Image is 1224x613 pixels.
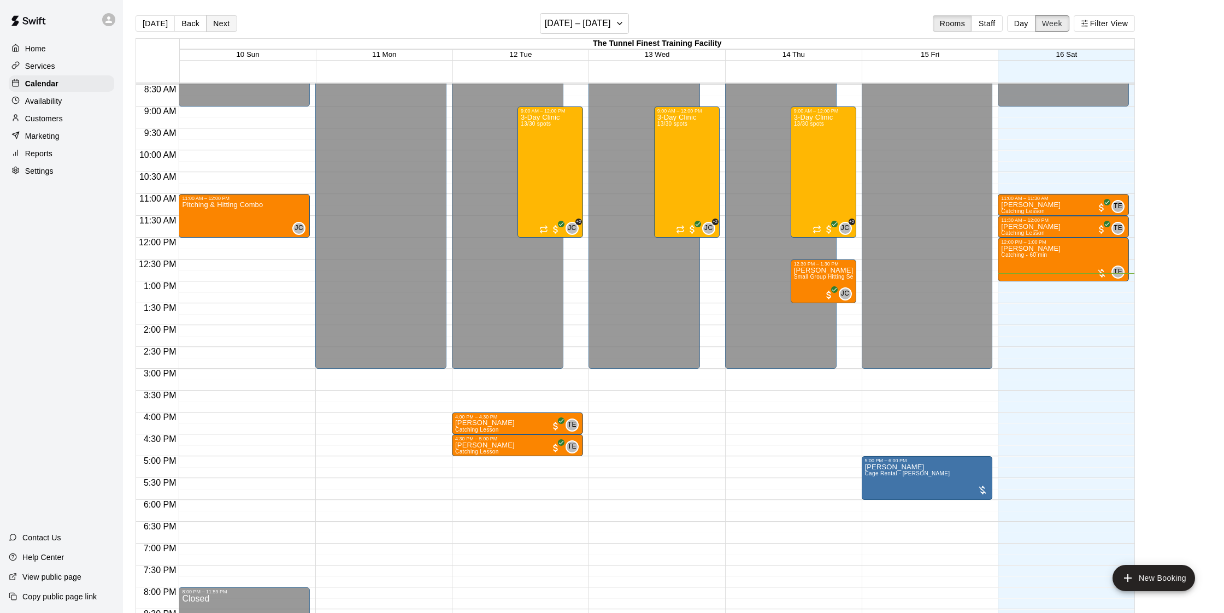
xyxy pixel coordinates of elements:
span: 6:30 PM [141,522,179,531]
div: 9:00 AM – 12:00 PM [794,108,853,114]
div: The Tunnel Finest Training Facility [180,39,1134,49]
span: 9:00 AM [142,107,179,116]
div: Teo Estevez [566,419,579,432]
span: TE [568,441,576,452]
span: Cage Rental - [PERSON_NAME] [865,470,950,476]
button: 15 Fri [921,50,939,58]
div: 11:00 AM – 11:30 AM [1001,196,1126,201]
span: 12 Tue [510,50,532,58]
span: All customers have paid [823,224,834,235]
span: Catching Lesson [1001,230,1045,236]
span: Teo Estevez [1116,222,1125,235]
span: Recurring event [539,225,548,234]
span: All customers have paid [1096,202,1107,213]
button: [DATE] – [DATE] [540,13,629,34]
span: 14 Thu [782,50,805,58]
span: 8:30 AM [142,85,179,94]
span: 11:00 AM [137,194,179,203]
span: 5:00 PM [141,456,179,465]
p: Home [25,43,46,54]
a: Services [9,58,114,74]
span: Catching Lesson [455,449,499,455]
p: Services [25,61,55,72]
span: Joe Campanella [297,222,305,235]
button: 13 Wed [645,50,670,58]
div: 9:00 AM – 12:00 PM: 3-Day Clinic [654,107,720,238]
span: +2 [712,219,719,225]
button: Next [206,15,237,32]
span: 13/30 spots filled [521,121,551,127]
div: 12:00 PM – 1:00 PM: Catching - 60 min [998,238,1129,281]
span: +2 [575,219,582,225]
p: Help Center [22,552,64,563]
a: Availability [9,93,114,109]
span: Catching - 60 min [1001,252,1047,258]
div: Joe Campanella [839,287,852,300]
a: Marketing [9,128,114,144]
span: 4:30 PM [141,434,179,444]
div: Joe Campanella [292,222,305,235]
div: 11:30 AM – 12:00 PM [1001,217,1126,223]
span: Teo Estevez [570,440,579,453]
button: Staff [972,15,1003,32]
span: All customers have paid [550,421,561,432]
span: 7:00 PM [141,544,179,553]
span: TE [1114,201,1122,212]
p: Contact Us [22,532,61,543]
p: Availability [25,96,62,107]
span: 11:30 AM [137,216,179,225]
span: 6:00 PM [141,500,179,509]
span: All customers have paid [550,443,561,453]
span: Catching Lesson [455,427,499,433]
div: 4:30 PM – 5:00 PM [455,436,580,441]
button: 11 Mon [372,50,396,58]
div: 12:30 PM – 1:30 PM [794,261,853,267]
div: Teo Estevez [566,440,579,453]
div: Teo Estevez [1111,222,1125,235]
div: 9:00 AM – 12:00 PM [521,108,580,114]
div: 12:00 PM – 1:00 PM [1001,239,1126,245]
p: Customers [25,113,63,124]
div: 5:00 PM – 6:00 PM: Jimmy [862,456,993,500]
span: 12:00 PM [136,238,179,247]
span: 1:30 PM [141,303,179,313]
span: Recurring event [676,225,685,234]
a: Calendar [9,75,114,92]
span: 9:30 AM [142,128,179,138]
h6: [DATE] – [DATE] [545,16,611,31]
div: 4:30 PM – 5:00 PM: Ayden Vargas [452,434,583,456]
span: 16 Sat [1056,50,1078,58]
button: [DATE] [136,15,175,32]
div: 11:30 AM – 12:00 PM: Ayden Vargas [998,216,1129,238]
span: Joe Campanella & 2 others [570,222,579,235]
span: JC [295,223,303,234]
span: +2 [849,219,855,225]
div: Joe Campanella [839,222,852,235]
div: 4:00 PM – 4:30 PM [455,414,580,420]
button: 10 Sun [236,50,259,58]
a: Settings [9,163,114,179]
span: TE [568,420,576,431]
span: Recurring event [813,225,821,234]
span: Catching Lesson [1001,208,1045,214]
span: 2:00 PM [141,325,179,334]
div: Teo Estevez [1111,200,1125,213]
a: Reports [9,145,114,162]
span: 13/30 spots filled [657,121,687,127]
span: Teo Estevez [570,419,579,432]
span: JC [704,223,713,234]
button: Back [174,15,207,32]
span: 2:30 PM [141,347,179,356]
span: Small Group Hitting Sessions - 1hr [794,274,884,280]
div: 4:00 PM – 4:30 PM: Ayden Vargas [452,412,583,434]
div: Customers [9,110,114,127]
span: 3:00 PM [141,369,179,378]
div: 11:00 AM – 12:00 PM: Pitching & Hitting Combo [179,194,310,238]
div: Home [9,40,114,57]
